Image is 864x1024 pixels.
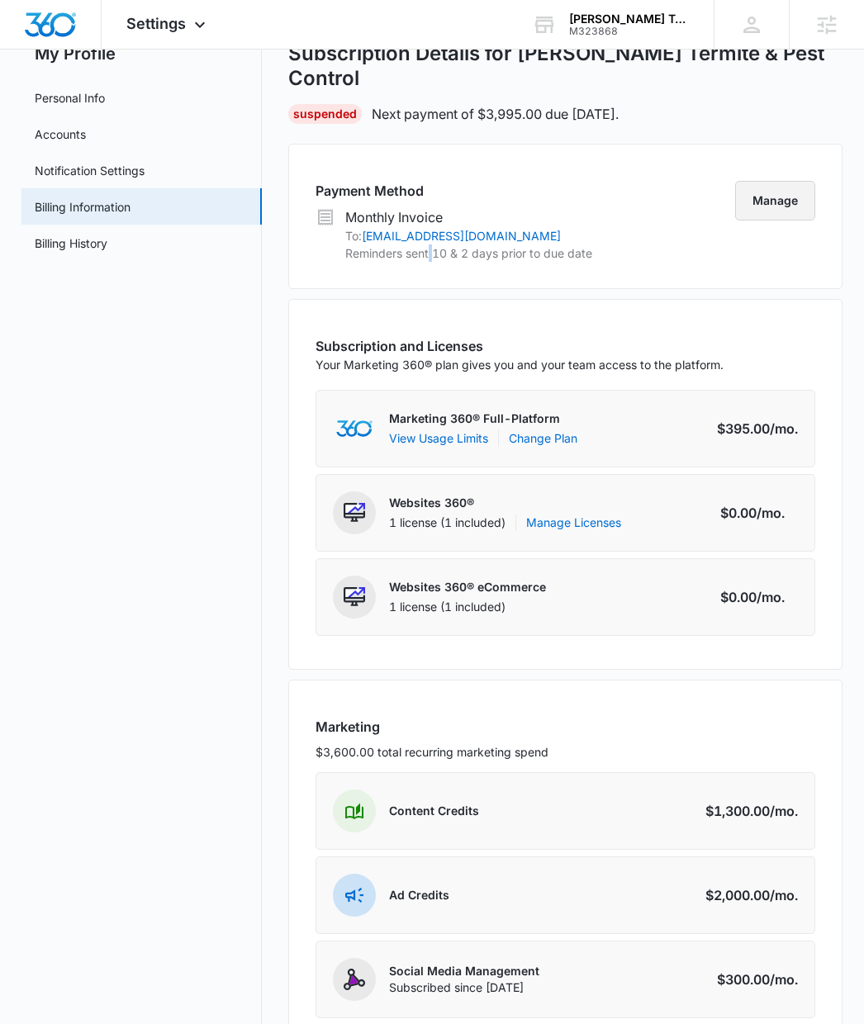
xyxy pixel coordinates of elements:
[345,227,592,244] p: To:
[770,969,798,989] span: /mo.
[717,969,798,989] div: $300.00
[288,104,362,124] div: Suspended
[389,979,539,996] div: Subscribed since [DATE]
[509,429,577,447] a: Change Plan
[345,207,592,227] p: Monthly Invoice
[316,181,592,201] h3: Payment Method
[372,104,619,124] p: Next payment of $3,995.00 due [DATE].
[389,579,546,595] p: Websites 360® eCommerce
[757,503,785,523] span: /mo.
[345,244,592,262] p: Reminders sent 10 & 2 days prior to due date
[126,15,186,32] span: Settings
[389,803,479,819] p: Content Credits
[35,198,131,216] a: Billing Information
[770,885,798,905] span: /mo.
[35,235,107,252] a: Billing History
[770,419,798,439] span: /mo.
[569,26,690,37] div: account id
[389,599,546,615] div: 1 license (1 included)
[35,89,105,107] a: Personal Info
[770,801,798,821] span: /mo.
[720,503,798,523] div: $0.00
[288,41,843,91] h1: Subscription Details for [PERSON_NAME] Termite &​ Pest Control
[720,587,798,607] div: $0.00
[705,885,798,905] div: $2,000.00
[569,12,690,26] div: account name
[389,410,577,427] p: Marketing 360® Full-Platform
[316,356,724,373] p: Your Marketing 360® plan gives you and your team access to the platform.
[362,229,561,243] a: [EMAIL_ADDRESS][DOMAIN_NAME]
[735,181,815,220] button: Manage
[389,963,539,979] p: Social Media Management
[389,429,488,447] button: View Usage Limits
[35,162,145,179] a: Notification Settings
[35,126,86,143] a: Accounts
[316,743,815,761] p: $3,600.00 total recurring marketing spend
[526,514,621,531] a: Manage Licenses
[389,514,621,531] div: 1 license (1 included)
[316,717,815,737] h3: Marketing
[757,587,785,607] span: /mo.
[316,336,724,356] h3: Subscription and Licenses
[717,419,798,439] div: $395.00
[389,495,621,511] p: Websites 360®
[705,801,798,821] div: $1,300.00
[389,887,449,903] p: Ad Credits
[21,41,262,66] h2: My Profile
